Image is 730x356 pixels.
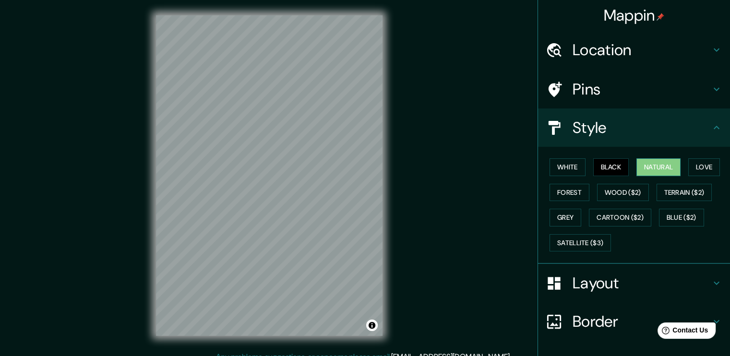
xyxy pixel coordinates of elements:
[657,184,712,202] button: Terrain ($2)
[657,13,664,21] img: pin-icon.png
[550,209,581,226] button: Grey
[636,158,681,176] button: Natural
[573,118,711,137] h4: Style
[550,234,611,252] button: Satellite ($3)
[688,158,720,176] button: Love
[645,319,719,345] iframe: Help widget launcher
[538,70,730,108] div: Pins
[550,184,589,202] button: Forest
[573,273,711,293] h4: Layout
[538,302,730,341] div: Border
[538,108,730,147] div: Style
[593,158,629,176] button: Black
[366,320,378,331] button: Toggle attribution
[573,40,711,59] h4: Location
[550,158,586,176] button: White
[659,209,704,226] button: Blue ($2)
[573,312,711,331] h4: Border
[604,6,665,25] h4: Mappin
[538,31,730,69] div: Location
[538,264,730,302] div: Layout
[573,80,711,99] h4: Pins
[589,209,651,226] button: Cartoon ($2)
[597,184,649,202] button: Wood ($2)
[156,15,383,336] canvas: Map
